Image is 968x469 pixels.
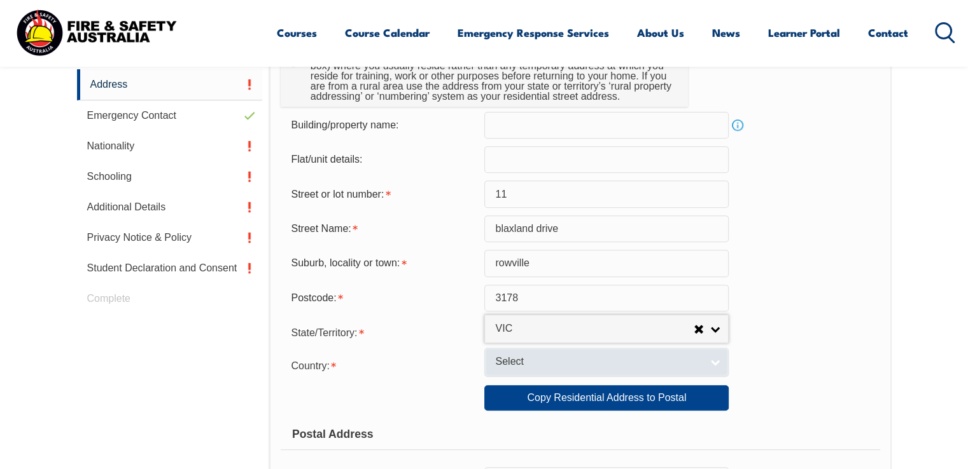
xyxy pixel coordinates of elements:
div: Postal Address [281,418,880,450]
div: Please provide the physical address (street number and name not post office box) where you usuall... [305,46,678,107]
div: Country is required. [281,352,484,377]
span: Country: [291,360,329,371]
a: Emergency Response Services [458,16,609,50]
a: Copy Residential Address to Postal [484,385,729,411]
div: Suburb, locality or town is required. [281,251,484,275]
a: Student Declaration and Consent [77,253,263,283]
a: Nationality [77,131,263,161]
a: Learner Portal [768,16,840,50]
a: Emergency Contact [77,100,263,131]
a: News [712,16,740,50]
a: Additional Details [77,192,263,222]
a: Courses [277,16,317,50]
a: Info [729,116,747,134]
a: Schooling [77,161,263,192]
a: Privacy Notice & Policy [77,222,263,253]
div: Flat/unit details: [281,147,484,172]
a: Contact [868,16,908,50]
a: About Us [637,16,684,50]
div: Street Name is required. [281,217,484,241]
div: State/Territory is required. [281,319,484,344]
div: Postcode is required. [281,286,484,310]
div: Street or lot number is required. [281,182,484,206]
a: Course Calendar [345,16,430,50]
span: Select [495,355,701,369]
div: Building/property name: [281,113,484,137]
span: VIC [495,322,694,336]
a: Address [77,69,263,100]
span: State/Territory: [291,327,357,338]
